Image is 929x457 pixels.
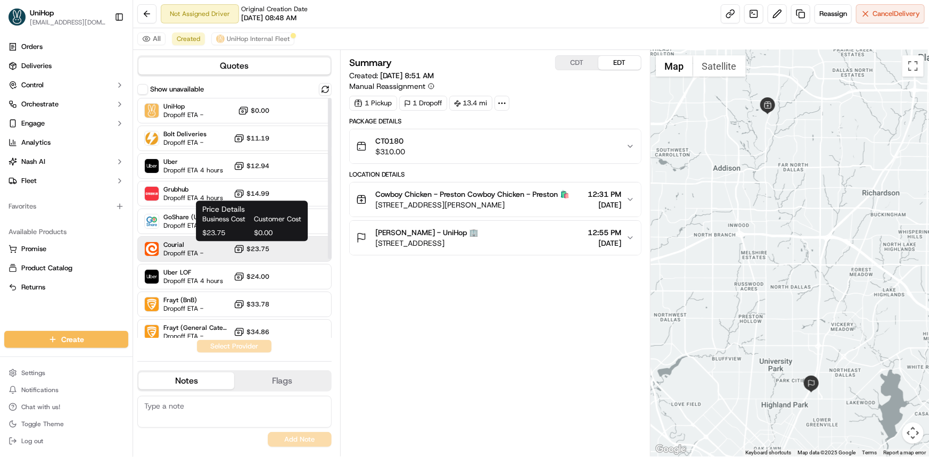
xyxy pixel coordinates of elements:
[234,188,269,199] button: $14.99
[588,189,622,200] span: 12:31 PM
[4,134,128,151] a: Analytics
[33,165,86,173] span: [PERSON_NAME]
[375,227,479,238] span: [PERSON_NAME] - UniHop 🏢
[9,263,124,273] a: Product Catalog
[653,443,688,456] a: Open this area in Google Maps (opens a new window)
[21,244,46,254] span: Promise
[653,443,688,456] img: Google
[165,136,194,149] button: See all
[4,57,128,74] a: Deliveries
[819,9,847,19] span: Reassign
[21,403,60,411] span: Chat with us!
[11,43,194,60] p: Welcome 👋
[21,369,45,377] span: Settings
[163,194,223,202] span: Dropoff ETA 4 hours
[234,244,269,254] button: $23.75
[9,244,124,254] a: Promise
[380,71,434,80] span: [DATE] 8:51 AM
[163,185,223,194] span: Grubhub
[21,99,59,109] span: Orchestrate
[150,85,204,94] label: Show unavailable
[75,263,129,272] a: Powered byPylon
[21,238,81,248] span: Knowledge Base
[6,234,86,253] a: 📗Knowledge Base
[202,214,250,224] span: Business Cost
[181,105,194,118] button: Start new chat
[4,4,110,30] button: UniHopUniHop[EMAIL_ADDRESS][DOMAIN_NAME]
[163,304,203,313] span: Dropoff ETA -
[145,325,159,339] img: Frayt (General Catering)
[873,9,920,19] span: Cancel Delivery
[21,263,72,273] span: Product Catalog
[30,18,106,27] button: [EMAIL_ADDRESS][DOMAIN_NAME]
[234,271,269,282] button: $24.00
[11,184,28,204] img: Wisdom Oko
[246,162,269,170] span: $12.94
[375,136,406,146] span: CT0180
[349,96,397,111] div: 1 Pickup
[241,13,297,23] span: [DATE] 08:48 AM
[145,104,159,118] img: UniHop Internal Fleet
[246,245,269,253] span: $23.75
[234,299,269,310] button: $33.78
[163,130,207,138] span: Bolt Deliveries
[862,450,877,455] a: Terms (opens in new tab)
[4,260,128,277] button: Product Catalog
[745,449,791,456] button: Keyboard shortcuts
[9,282,124,292] a: Returns
[86,234,175,253] a: 💻API Documentation
[21,386,59,394] span: Notifications
[556,56,598,70] button: CDT
[588,227,622,238] span: 12:55 PM
[145,270,159,284] img: Uber LOF
[349,70,434,81] span: Created:
[350,129,641,163] button: CT0180$310.00
[349,58,392,68] h3: Summary
[145,187,159,201] img: Grubhub
[11,11,32,32] img: Nash
[4,434,128,448] button: Log out
[375,146,406,157] span: $310.00
[234,327,269,337] button: $34.86
[145,159,159,173] img: Uber
[101,238,171,248] span: API Documentation
[349,81,426,92] span: Manual Reassignment
[163,221,217,230] span: Dropoff ETA -
[177,35,200,43] span: Created
[246,272,269,281] span: $24.00
[449,96,492,111] div: 13.4 mi
[350,182,641,217] button: Cowboy Chicken - Preston Cowboy Chicken - Preston 🛍️[STREET_ADDRESS][PERSON_NAME]12:31 PM[DATE]
[21,420,64,428] span: Toggle Theme
[4,365,128,380] button: Settings
[163,166,223,175] span: Dropoff ETA 4 hours
[202,228,250,238] span: $23.75
[163,323,229,332] span: Frayt (General Catering)
[90,239,98,247] div: 💻
[21,138,51,147] span: Analytics
[163,296,203,304] span: Frayt (BnB)
[4,198,128,215] div: Favorites
[21,42,43,52] span: Orders
[350,221,641,255] button: [PERSON_NAME] - UniHop 🏢[STREET_ADDRESS]12:55 PM[DATE]
[246,134,269,143] span: $11.19
[4,223,128,240] div: Available Products
[4,417,128,431] button: Toggle Theme
[106,264,129,272] span: Pylon
[656,55,693,77] button: Show street map
[116,194,119,202] span: •
[4,115,128,132] button: Engage
[4,383,128,397] button: Notifications
[11,239,19,247] div: 📗
[21,165,30,174] img: 1736555255976-a54dd68f-1ca7-489b-9aae-adbdc363a1c4
[693,55,746,77] button: Show satellite imagery
[815,4,852,23] button: Reassign
[349,170,642,179] div: Location Details
[202,204,301,214] h1: Price Details
[246,189,269,198] span: $14.99
[21,119,45,128] span: Engage
[246,300,269,309] span: $33.78
[28,69,192,80] input: Got a question? Start typing here...
[30,7,54,18] button: UniHop
[145,242,159,256] img: Courial
[4,400,128,414] button: Chat with us!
